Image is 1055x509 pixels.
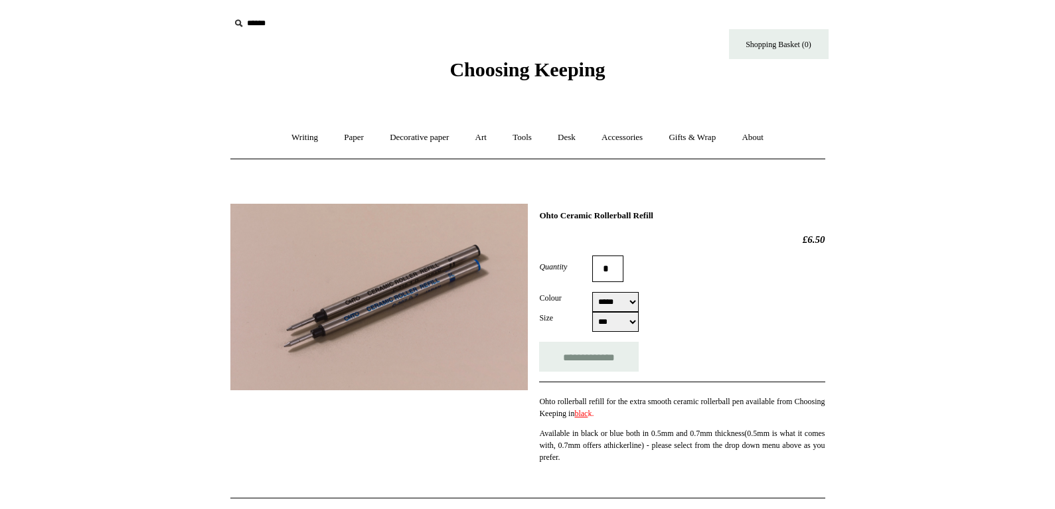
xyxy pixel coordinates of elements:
[449,58,605,80] span: Choosing Keeping
[629,441,641,450] span: line
[574,409,588,418] a: blac
[332,120,376,155] a: Paper
[539,429,825,450] span: (0.5mm is what it comes with, 0.7mm offers a
[539,210,825,221] h1: Ohto Ceramic Rollerball Refill
[590,120,655,155] a: Accessories
[539,429,744,438] span: Available in black or blue both in 0.5mm and 0.7mm thickness
[501,120,544,155] a: Tools
[463,120,499,155] a: Art
[574,409,594,418] span: k.
[730,120,775,155] a: About
[539,312,592,324] label: Size
[230,204,528,390] img: Ohto Ceramic Rollerball Refill
[539,261,592,273] label: Quantity
[657,120,728,155] a: Gifts & Wrap
[539,292,592,304] label: Colour
[378,120,461,155] a: Decorative paper
[608,441,629,450] span: thicker
[546,120,588,155] a: Desk
[539,396,825,419] p: Ohto rollerball refill for the extra smooth ceramic rollerball pen available from Choosing Keepin...
[280,120,330,155] a: Writing
[729,29,829,59] a: Shopping Basket (0)
[449,69,605,78] a: Choosing Keeping
[539,234,825,246] h2: £6.50
[539,441,825,462] span: ) - please select from the drop down menu above as you prefer.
